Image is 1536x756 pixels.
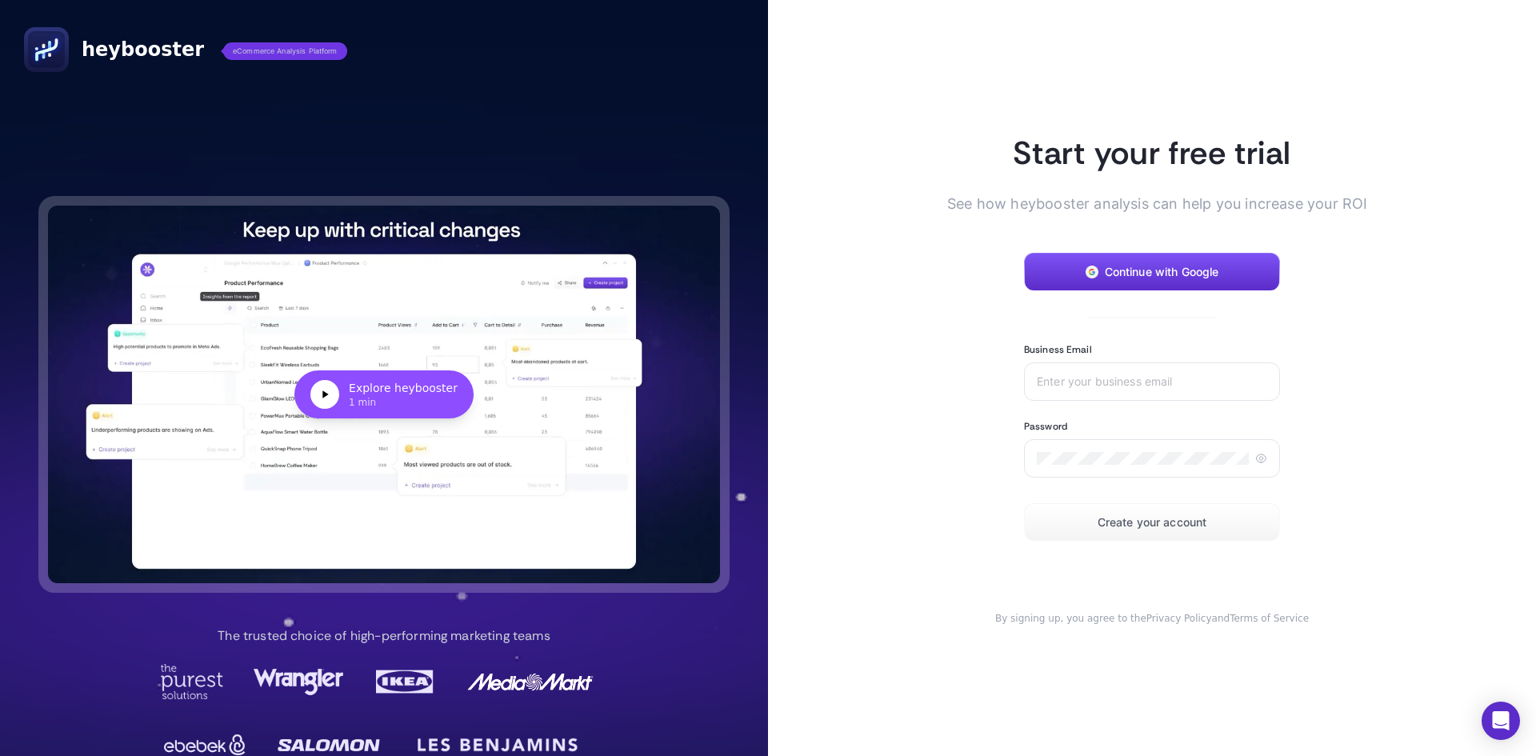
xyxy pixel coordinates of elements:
span: By signing up, you agree to the [995,613,1146,624]
label: Business Email [1024,343,1092,356]
div: Open Intercom Messenger [1482,702,1520,740]
a: heyboostereCommerce Analysis Platform [24,27,347,72]
label: Password [1024,420,1067,433]
img: MediaMarkt [466,664,594,699]
a: Privacy Policy [1146,613,1212,624]
button: Continue with Google [1024,253,1280,291]
h1: Start your free trial [973,132,1331,174]
button: Explore heybooster1 min [48,206,720,584]
span: heybooster [82,37,204,62]
div: 1 min [349,396,458,409]
span: Continue with Google [1105,266,1219,278]
span: Create your account [1098,516,1207,529]
div: and [973,612,1331,625]
img: Purest [160,664,224,699]
span: eCommerce Analysis Platform [223,42,347,60]
div: Explore heybooster [349,380,458,396]
button: Create your account [1024,503,1280,542]
p: The trusted choice of high-performing marketing teams [218,626,550,646]
img: Wrangler [254,664,343,699]
img: Ikea [373,664,437,699]
span: See how heybooster analysis can help you increase your ROI [947,193,1331,214]
a: Terms of Service [1230,613,1309,624]
input: Enter your business email [1037,375,1267,388]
